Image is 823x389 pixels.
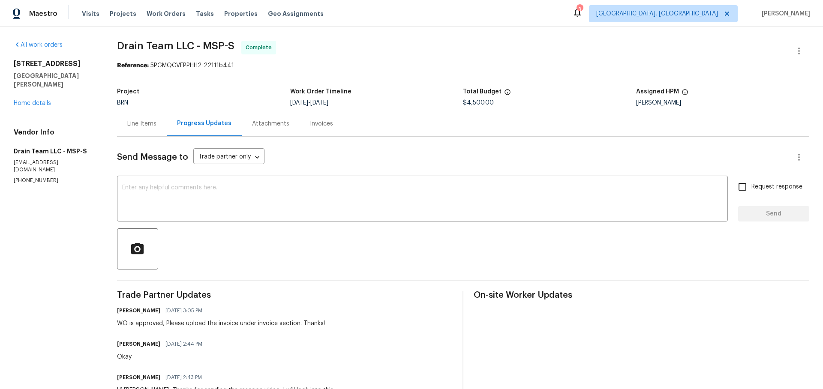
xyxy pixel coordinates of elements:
span: On-site Worker Updates [474,291,809,299]
span: Send Message to [117,153,188,162]
span: [DATE] 2:44 PM [165,340,202,348]
a: All work orders [14,42,63,48]
span: Maestro [29,9,57,18]
span: [DATE] [310,100,328,106]
span: [PERSON_NAME] [758,9,810,18]
span: Projects [110,9,136,18]
span: [GEOGRAPHIC_DATA], [GEOGRAPHIC_DATA] [596,9,718,18]
span: Trade Partner Updates [117,291,453,299]
h2: [STREET_ADDRESS] [14,60,96,68]
div: WO is approved, Please upload the invoice under invoice section. Thanks! [117,319,325,328]
span: Visits [82,9,99,18]
h5: Drain Team LLC - MSP-S [14,147,96,156]
div: Progress Updates [177,119,231,128]
span: Tasks [196,11,214,17]
span: $4,500.00 [463,100,494,106]
span: [DATE] 2:43 PM [165,373,202,382]
span: Geo Assignments [268,9,324,18]
h6: [PERSON_NAME] [117,306,160,315]
h5: [GEOGRAPHIC_DATA][PERSON_NAME] [14,72,96,89]
span: [DATE] 3:05 PM [165,306,202,315]
h6: [PERSON_NAME] [117,340,160,348]
span: BRN [117,100,128,106]
h5: Total Budget [463,89,502,95]
div: 5PGMQCVEPPHH2-22111b441 [117,61,809,70]
div: [PERSON_NAME] [636,100,809,106]
div: Line Items [127,120,156,128]
span: The hpm assigned to this work order. [682,89,688,100]
span: Work Orders [147,9,186,18]
div: 3 [577,5,583,14]
span: The total cost of line items that have been proposed by Opendoor. This sum includes line items th... [504,89,511,100]
p: [PHONE_NUMBER] [14,177,96,184]
a: Home details [14,100,51,106]
div: Attachments [252,120,289,128]
div: Invoices [310,120,333,128]
p: [EMAIL_ADDRESS][DOMAIN_NAME] [14,159,96,174]
span: Properties [224,9,258,18]
h5: Assigned HPM [636,89,679,95]
span: Drain Team LLC - MSP-S [117,41,234,51]
span: - [290,100,328,106]
b: Reference: [117,63,149,69]
div: Trade partner only [193,150,264,165]
span: [DATE] [290,100,308,106]
h5: Project [117,89,139,95]
h6: [PERSON_NAME] [117,373,160,382]
span: Complete [246,43,275,52]
h5: Work Order Timeline [290,89,351,95]
h4: Vendor Info [14,128,96,137]
div: Okay [117,353,207,361]
span: Request response [751,183,802,192]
